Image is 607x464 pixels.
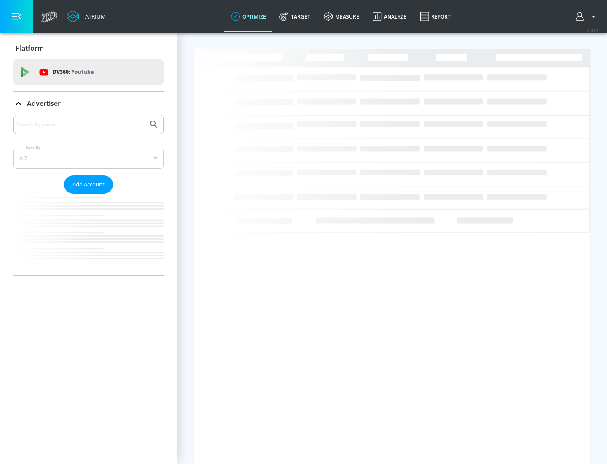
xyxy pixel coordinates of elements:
[27,99,61,108] p: Advertiser
[82,13,106,20] div: Atrium
[17,119,145,130] input: Search by name
[67,10,106,23] a: Atrium
[273,1,317,32] a: Target
[13,194,164,275] nav: list of Advertiser
[413,1,457,32] a: Report
[587,28,599,32] span: v 4.28.0
[224,1,273,32] a: optimize
[64,175,113,194] button: Add Account
[13,92,164,115] div: Advertiser
[73,180,105,189] span: Add Account
[24,145,42,150] label: Sort By
[13,59,164,85] div: DV360: Youtube
[13,115,164,275] div: Advertiser
[16,43,44,53] p: Platform
[13,148,164,169] div: A-Z
[13,36,164,60] div: Platform
[53,67,94,77] p: DV360:
[317,1,366,32] a: measure
[366,1,413,32] a: Analyze
[71,67,94,76] p: Youtube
